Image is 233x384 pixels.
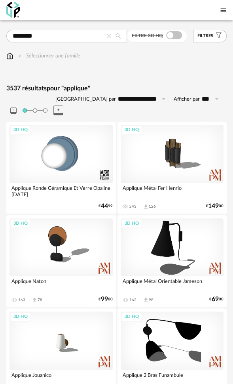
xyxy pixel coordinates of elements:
span: 99 [101,297,108,302]
div: 3D HQ [121,125,142,135]
div: 98 [149,298,153,302]
img: OXP [6,2,20,18]
div: 3D HQ [121,219,142,229]
span: s [210,33,213,39]
span: pour "applique" [47,85,90,92]
div: 3D HQ [10,219,31,229]
div: 3537 résultats [6,84,227,93]
img: svg+xml;base64,PHN2ZyB3aWR0aD0iMTYiIGhlaWdodD0iMTciIHZpZXdCb3g9IjAgMCAxNiAxNyIgZmlsbD0ibm9uZSIgeG... [6,52,13,60]
span: Filtre 3D HQ [132,33,163,38]
img: svg+xml;base64,PHN2ZyB3aWR0aD0iMTYiIGhlaWdodD0iMTYiIHZpZXdCb3g9IjAgMCAxNiAxNiIgZmlsbD0ibm9uZSIgeG... [17,52,23,60]
div: € 00 [206,204,224,209]
div: Applique Naton [9,276,113,292]
div: 3D HQ [10,125,31,135]
div: € 00 [99,297,113,302]
div: Applique Métal Fer Henrio [121,183,224,199]
span: Download icon [143,297,149,303]
span: 44 [101,204,108,209]
div: 162 [129,298,136,302]
div: 3D HQ [10,312,31,322]
a: 3D HQ Applique Ronde Céramique Et Verre Opaline [DATE] €4499 [6,122,116,214]
span: 69 [212,297,219,302]
span: filtre [197,33,210,39]
div: 126 [149,204,156,209]
div: 3D HQ [121,312,142,322]
div: 78 [38,298,42,302]
div: Sélectionner une famille [17,52,80,60]
label: [GEOGRAPHIC_DATA] par [55,96,116,103]
div: Applique Ronde Céramique Et Verre Opaline [DATE] [9,183,113,199]
span: Menu icon [220,6,227,14]
span: Filter icon [213,33,222,39]
span: 149 [208,204,219,209]
span: Download icon [143,204,149,210]
div: 243 [129,204,136,209]
a: 3D HQ Applique Métal Fer Henrio 243 Download icon 126 €14900 [117,122,227,214]
div: € 99 [99,204,113,209]
div: 163 [18,298,25,302]
a: 3D HQ Applique Métal Orientable Jameson 162 Download icon 98 €6900 [117,215,227,307]
div: € 00 [209,297,224,302]
button: filtres Filter icon [193,30,227,42]
span: Download icon [32,297,38,303]
a: 3D HQ Applique Naton 163 Download icon 78 €9900 [6,215,116,307]
label: Afficher par [174,96,200,103]
div: Applique Métal Orientable Jameson [121,276,224,292]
